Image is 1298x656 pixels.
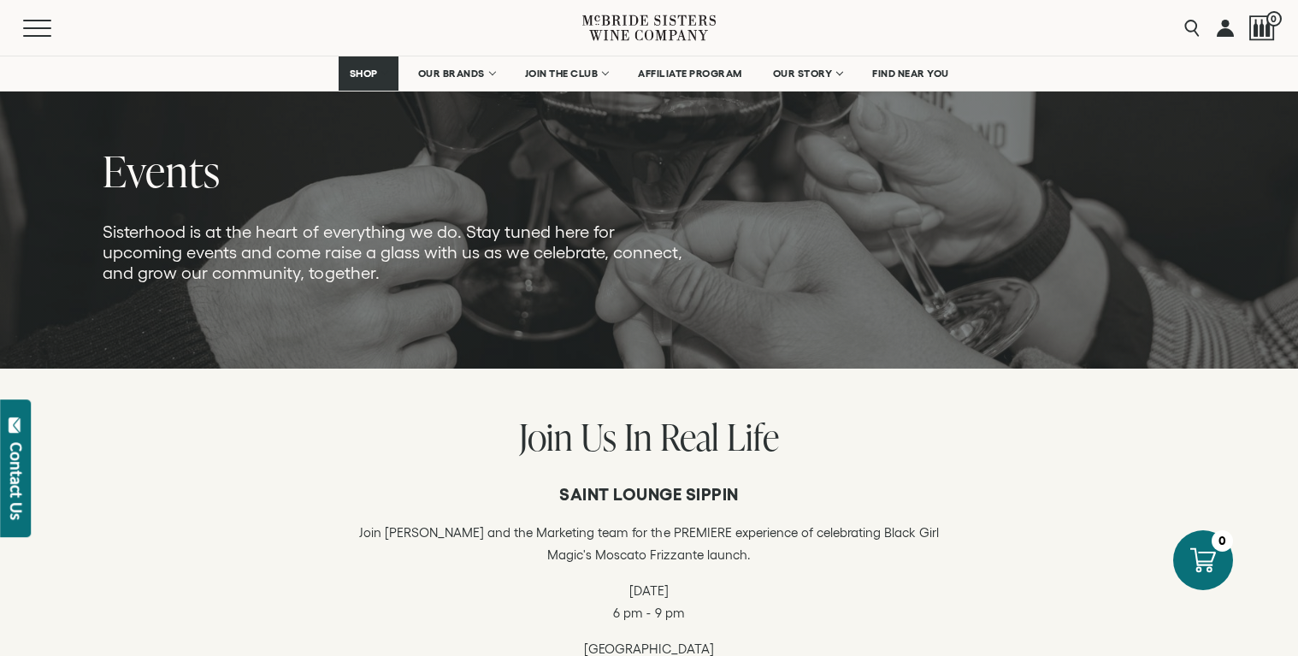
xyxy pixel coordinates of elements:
[1212,530,1233,552] div: 0
[762,56,853,91] a: OUR STORY
[103,222,691,283] p: Sisterhood is at the heart of everything we do. Stay tuned here for upcoming events and come rais...
[861,56,960,91] a: FIND NEAR YOU
[418,68,485,80] span: OUR BRANDS
[525,68,599,80] span: JOIN THE CLUB
[514,56,619,91] a: JOIN THE CLUB
[407,56,505,91] a: OUR BRANDS
[354,522,944,566] p: Join [PERSON_NAME] and the Marketing team for the PREMIERE experience of celebrating Black Girl M...
[354,580,944,624] p: [DATE] 6 pm - 9 pm
[727,411,779,462] span: Life
[339,56,398,91] a: SHOP
[773,68,833,80] span: OUR STORY
[638,68,742,80] span: AFFILIATE PROGRAM
[350,68,379,80] span: SHOP
[872,68,949,80] span: FIND NEAR YOU
[1266,11,1282,27] span: 0
[103,141,221,200] span: Events
[624,411,652,462] span: In
[519,411,573,462] span: Join
[627,56,753,91] a: AFFILIATE PROGRAM
[354,484,944,505] h6: Saint Lounge Sippin
[581,411,617,462] span: Us
[8,442,25,520] div: Contact Us
[23,20,85,37] button: Mobile Menu Trigger
[660,411,719,462] span: Real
